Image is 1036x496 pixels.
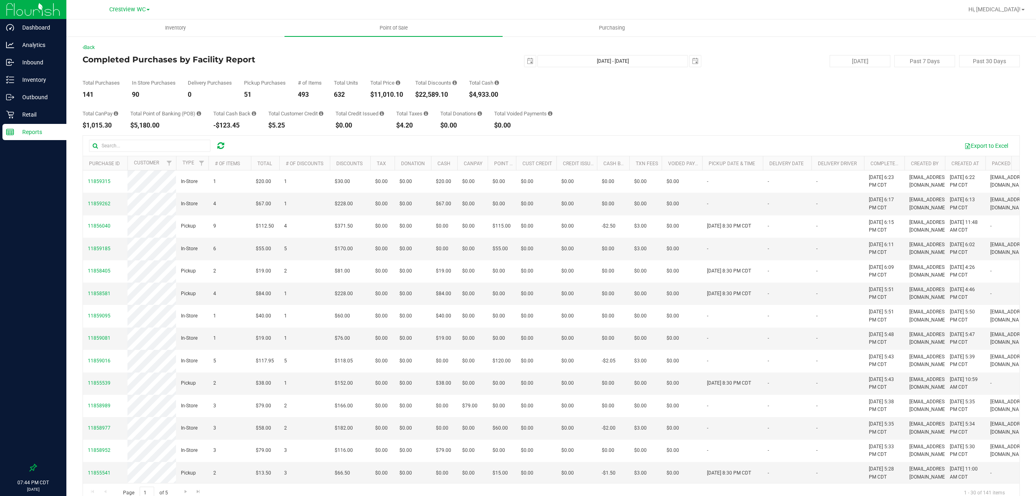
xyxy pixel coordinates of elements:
[284,267,287,275] span: 2
[401,161,425,166] a: Donation
[181,267,196,275] span: Pickup
[816,245,817,253] span: -
[83,80,120,85] div: Total Purchases
[256,334,271,342] span: $19.00
[667,245,679,253] span: $0.00
[911,161,938,166] a: Created By
[14,75,63,85] p: Inventory
[375,222,388,230] span: $0.00
[89,140,210,152] input: Search...
[462,312,475,320] span: $0.00
[256,178,271,185] span: $20.00
[6,93,14,101] inline-svg: Outbound
[707,178,708,185] span: -
[561,245,574,253] span: $0.00
[213,312,216,320] span: 1
[636,161,658,166] a: Txn Fees
[284,312,287,320] span: 1
[495,80,499,85] i: Sum of the successful, non-voided cash payment transactions for all purchases in the date range. ...
[256,245,271,253] span: $55.00
[602,334,614,342] span: $0.00
[990,196,1030,211] span: [EMAIL_ADDRESS][DOMAIN_NAME]
[399,245,412,253] span: $0.00
[951,161,979,166] a: Created At
[990,174,1030,189] span: [EMAIL_ADDRESS][DOMAIN_NAME]
[869,331,900,346] span: [DATE] 5:48 PM CDT
[335,290,353,298] span: $228.00
[816,200,817,208] span: -
[634,245,647,253] span: $3.00
[436,334,451,342] span: $19.00
[213,178,216,185] span: 1
[462,267,475,275] span: $0.00
[709,161,755,166] a: Pickup Date & Time
[268,111,323,116] div: Total Customer Credit
[284,334,287,342] span: 1
[818,161,857,166] a: Delivery Driver
[268,122,323,129] div: $5.25
[88,179,110,184] span: 11859315
[88,268,110,274] span: 11858405
[399,290,412,298] span: $0.00
[83,111,118,116] div: Total CanPay
[215,161,240,166] a: # of Items
[909,331,949,346] span: [EMAIL_ADDRESS][DOMAIN_NAME]
[6,128,14,136] inline-svg: Reports
[83,92,120,98] div: 141
[816,178,817,185] span: -
[909,308,949,324] span: [EMAIL_ADDRESS][DOMAIN_NAME]
[181,312,197,320] span: In-Store
[399,267,412,275] span: $0.00
[335,200,353,208] span: $228.00
[909,286,949,301] span: [EMAIL_ADDRESS][DOMAIN_NAME]
[284,222,287,230] span: 4
[990,267,991,275] span: -
[768,312,769,320] span: -
[634,267,647,275] span: $0.00
[494,122,552,129] div: $0.00
[424,111,428,116] i: Sum of the total taxes for all purchases in the date range.
[503,19,721,36] a: Purchasing
[968,6,1021,13] span: Hi, [MEDICAL_DATA]!
[188,92,232,98] div: 0
[14,92,63,102] p: Outbound
[493,178,505,185] span: $0.00
[88,246,110,251] span: 11859185
[181,290,196,298] span: Pickup
[561,222,574,230] span: $0.00
[14,57,63,67] p: Inbound
[909,353,949,368] span: [EMAIL_ADDRESS][DOMAIN_NAME]
[336,161,363,166] a: Discounts
[707,290,751,298] span: [DATE] 8:30 PM CDT
[690,55,701,67] span: select
[869,241,900,256] span: [DATE] 6:11 PM CDT
[634,200,647,208] span: $0.00
[950,241,981,256] span: [DATE] 6:02 PM CDT
[298,92,322,98] div: 493
[132,92,176,98] div: 90
[284,200,287,208] span: 1
[66,19,284,36] a: Inventory
[521,334,533,342] span: $0.00
[375,290,388,298] span: $0.00
[88,291,110,296] span: 11858581
[634,334,647,342] span: $0.00
[284,290,287,298] span: 1
[181,222,196,230] span: Pickup
[462,290,475,298] span: $0.00
[602,245,614,253] span: $0.00
[992,161,1017,166] a: Packed By
[130,122,201,129] div: $5,180.00
[370,92,403,98] div: $11,010.10
[436,290,451,298] span: $84.00
[83,45,95,50] a: Back
[89,161,120,166] a: Purchase ID
[436,222,448,230] span: $0.00
[493,245,508,253] span: $55.00
[335,267,350,275] span: $81.00
[181,334,197,342] span: In-Store
[869,219,900,234] span: [DATE] 6:15 PM CDT
[88,447,110,453] span: 11858952
[602,312,614,320] span: $0.00
[375,200,388,208] span: $0.00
